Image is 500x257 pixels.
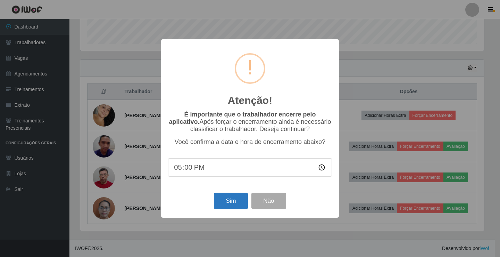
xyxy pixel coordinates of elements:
[169,111,316,125] b: É importante que o trabalhador encerre pelo aplicativo.
[214,193,248,209] button: Sim
[168,111,332,133] p: Após forçar o encerramento ainda é necessário classificar o trabalhador. Deseja continuar?
[251,193,286,209] button: Não
[228,94,272,107] h2: Atenção!
[168,138,332,146] p: Você confirma a data e hora de encerramento abaixo?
